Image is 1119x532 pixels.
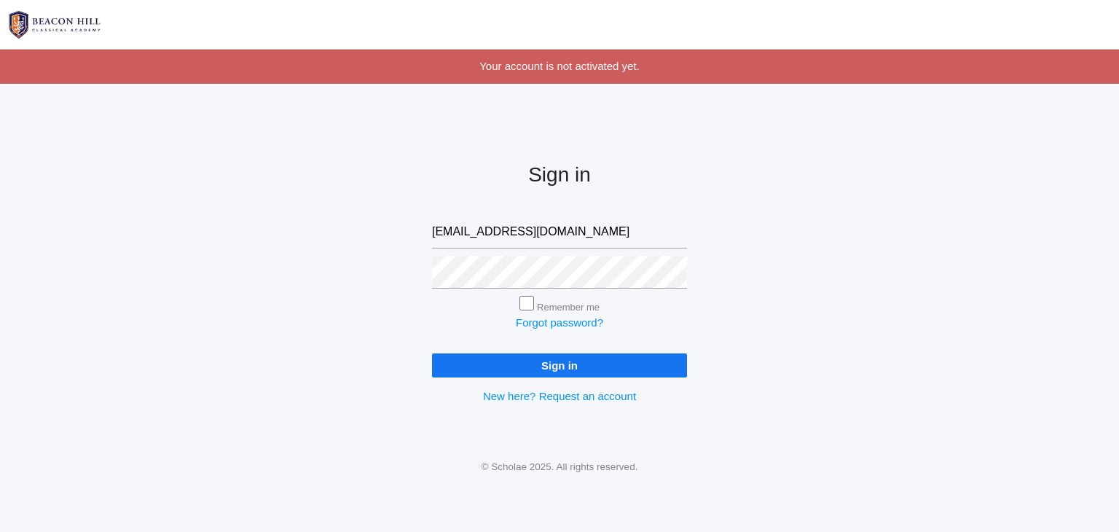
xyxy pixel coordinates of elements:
[432,353,687,378] input: Sign in
[537,302,600,313] label: Remember me
[432,216,687,249] input: Email address
[483,390,636,402] a: New here? Request an account
[516,316,603,329] a: Forgot password?
[432,164,687,187] h2: Sign in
